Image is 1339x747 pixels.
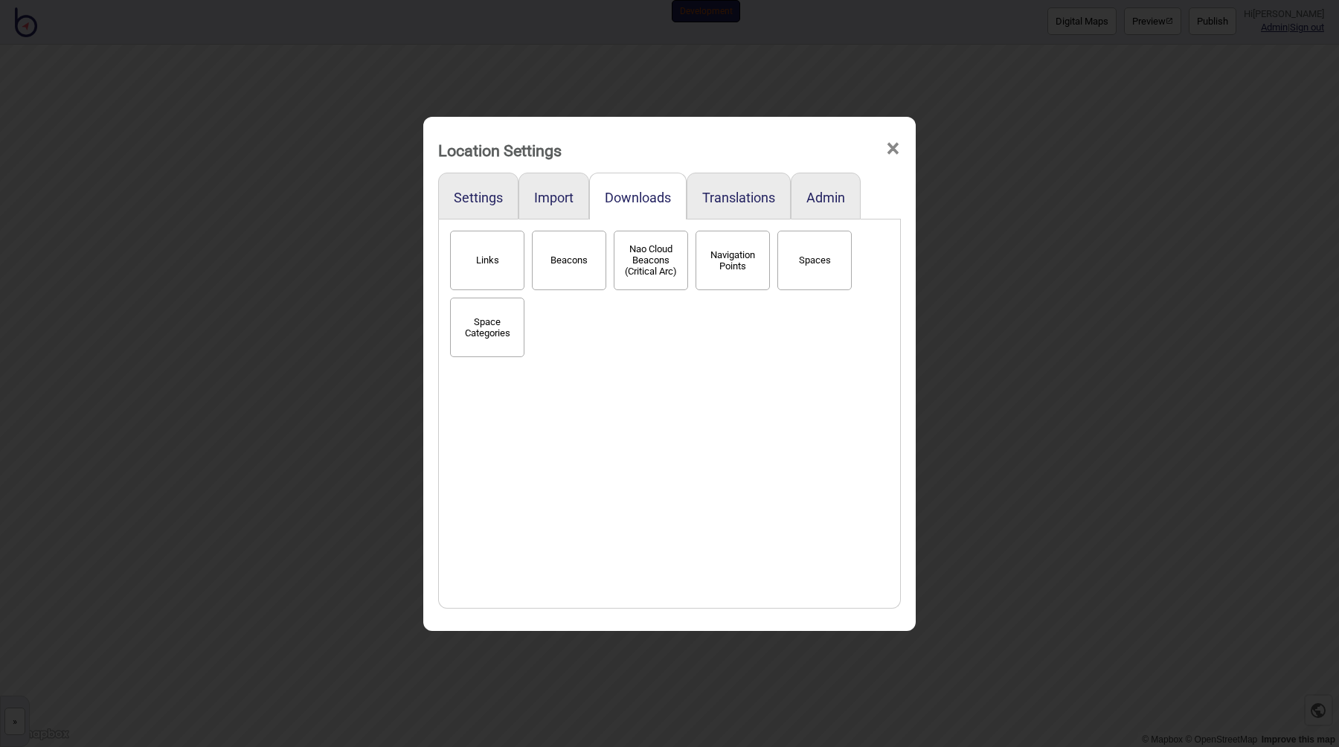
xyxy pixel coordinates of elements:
button: Beacons [532,231,606,290]
button: Admin [806,190,845,205]
button: Translations [702,190,775,205]
button: Navigation Points [696,231,770,290]
span: × [885,124,901,173]
button: Settings [454,190,503,205]
button: Downloads [605,190,671,205]
button: Nao Cloud Beacons (Critical Arc) [614,231,688,290]
button: Links [450,231,524,290]
button: Spaces [777,231,852,290]
div: Location Settings [438,135,562,167]
button: Space Categories [450,298,524,357]
button: Import [534,190,574,205]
